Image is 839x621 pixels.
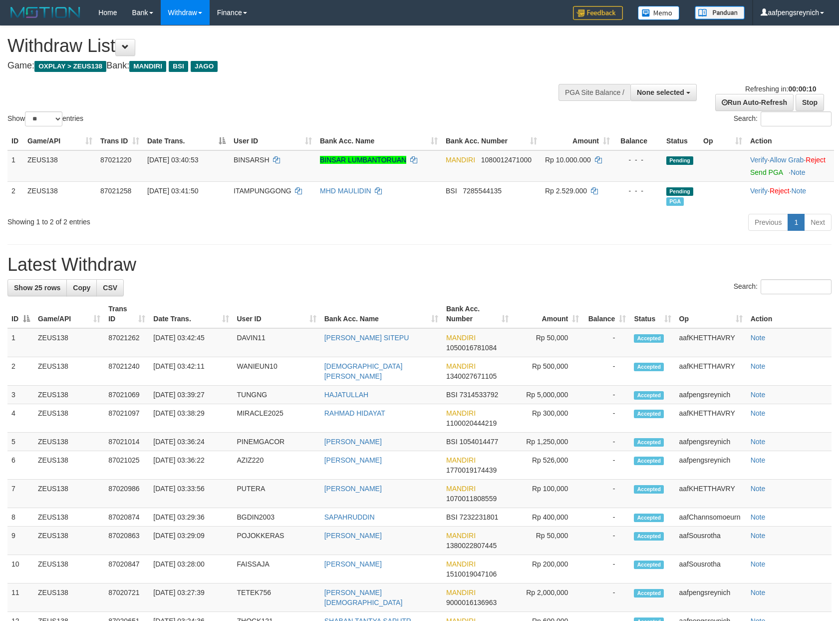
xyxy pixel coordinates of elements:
[320,187,371,195] a: MHD MAULIDIN
[324,334,409,342] a: [PERSON_NAME] SITEPU
[147,187,198,195] span: [DATE] 03:41:50
[149,527,233,555] td: [DATE] 03:29:09
[233,508,320,527] td: BGDIN2003
[446,485,476,493] span: MANDIRI
[104,357,149,386] td: 87021240
[513,555,583,584] td: Rp 200,000
[233,386,320,404] td: TUNGNG
[746,181,834,210] td: · ·
[34,328,104,357] td: ZEUS138
[34,584,104,612] td: ZEUS138
[459,513,498,521] span: Copy 7232231801 to clipboard
[129,61,166,72] span: MANDIRI
[149,584,233,612] td: [DATE] 03:27:39
[446,156,475,164] span: MANDIRI
[7,433,34,451] td: 5
[513,508,583,527] td: Rp 400,000
[634,561,664,569] span: Accepted
[748,214,788,231] a: Previous
[34,404,104,433] td: ZEUS138
[746,132,834,150] th: Action
[618,186,658,196] div: - - -
[34,386,104,404] td: ZEUS138
[149,300,233,328] th: Date Trans.: activate to sort column ascending
[446,334,476,342] span: MANDIRI
[23,150,96,182] td: ZEUS138
[751,362,766,370] a: Note
[149,480,233,508] td: [DATE] 03:33:56
[104,300,149,328] th: Trans ID: activate to sort column ascending
[634,457,664,465] span: Accepted
[513,404,583,433] td: Rp 300,000
[634,363,664,371] span: Accepted
[804,214,832,231] a: Next
[634,514,664,522] span: Accepted
[324,485,382,493] a: [PERSON_NAME]
[751,532,766,540] a: Note
[583,328,630,357] td: -
[634,391,664,400] span: Accepted
[675,433,747,451] td: aafpengsreynich
[751,438,766,446] a: Note
[34,61,106,72] span: OXPLAY > ZEUS138
[745,85,816,93] span: Refreshing in:
[634,589,664,598] span: Accepted
[446,599,497,607] span: Copy 9000016136963 to clipboard
[324,589,403,607] a: [PERSON_NAME][DEMOGRAPHIC_DATA]
[634,532,664,541] span: Accepted
[634,410,664,418] span: Accepted
[149,555,233,584] td: [DATE] 03:28:00
[630,300,675,328] th: Status: activate to sort column ascending
[583,527,630,555] td: -
[7,279,67,296] a: Show 25 rows
[34,357,104,386] td: ZEUS138
[761,111,832,126] input: Search:
[481,156,532,164] span: Copy 1080012471000 to clipboard
[324,513,375,521] a: SAPAHRUDDIN
[573,6,623,20] img: Feedback.jpg
[320,300,442,328] th: Bank Acc. Name: activate to sort column ascending
[675,386,747,404] td: aafpengsreynich
[675,527,747,555] td: aafSousrotha
[751,456,766,464] a: Note
[149,328,233,357] td: [DATE] 03:42:45
[734,279,832,294] label: Search:
[7,300,34,328] th: ID: activate to sort column descending
[583,555,630,584] td: -
[675,508,747,527] td: aafChannsomoeurn
[103,284,117,292] span: CSV
[230,132,316,150] th: User ID: activate to sort column ascending
[751,391,766,399] a: Note
[100,156,131,164] span: 87021220
[7,213,342,227] div: Showing 1 to 2 of 2 entries
[513,300,583,328] th: Amount: activate to sort column ascending
[233,555,320,584] td: FAISSAJA
[459,391,498,399] span: Copy 7314533792 to clipboard
[545,156,591,164] span: Rp 10.000.000
[545,187,587,195] span: Rp 2.529.000
[446,532,476,540] span: MANDIRI
[513,480,583,508] td: Rp 100,000
[770,156,806,164] span: ·
[233,451,320,480] td: AZIZ220
[715,94,794,111] a: Run Auto-Refresh
[513,527,583,555] td: Rp 50,000
[149,357,233,386] td: [DATE] 03:42:11
[666,197,684,206] span: Marked by aafpengsreynich
[559,84,630,101] div: PGA Site Balance /
[7,584,34,612] td: 11
[675,480,747,508] td: aafKHETTHAVRY
[746,150,834,182] td: · ·
[806,156,826,164] a: Reject
[7,111,83,126] label: Show entries
[446,187,457,195] span: BSI
[104,386,149,404] td: 87021069
[751,334,766,342] a: Note
[513,328,583,357] td: Rp 50,000
[7,555,34,584] td: 10
[583,386,630,404] td: -
[66,279,97,296] a: Copy
[699,132,746,150] th: Op: activate to sort column ascending
[463,187,502,195] span: Copy 7285544135 to clipboard
[147,156,198,164] span: [DATE] 03:40:53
